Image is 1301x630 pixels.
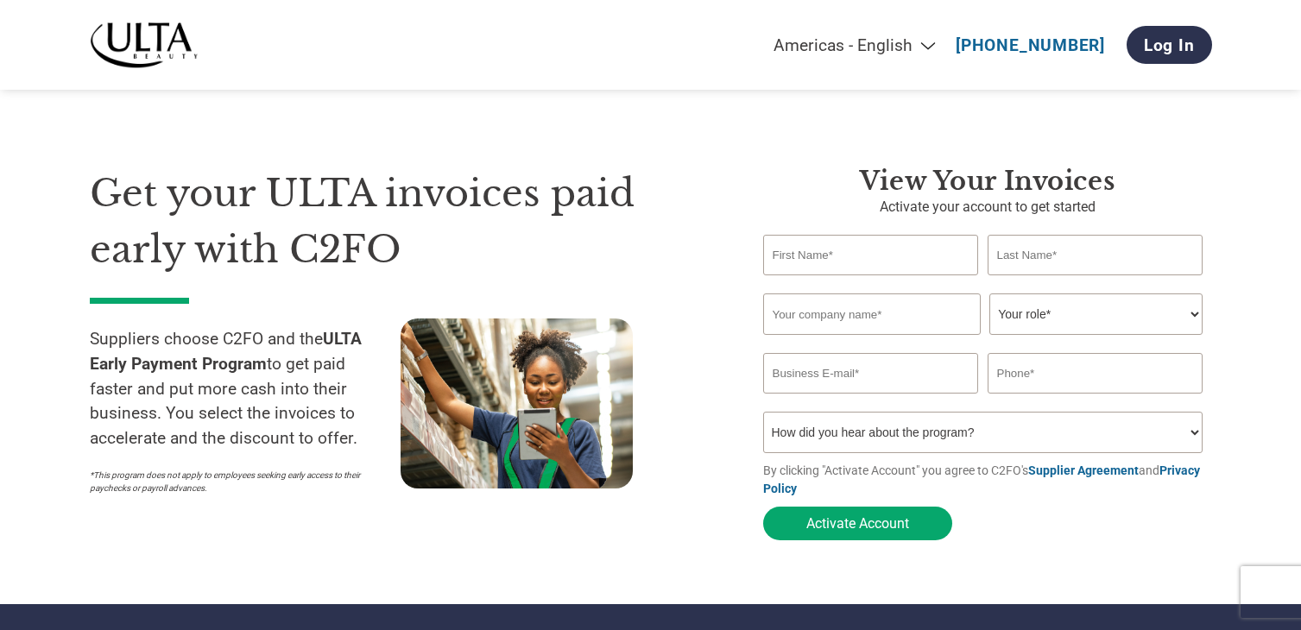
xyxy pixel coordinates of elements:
input: First Name* [763,235,979,275]
h1: Get your ULTA invoices paid early with C2FO [90,166,711,277]
select: Title/Role [989,293,1203,335]
input: Invalid Email format [763,353,979,394]
a: [PHONE_NUMBER] [956,35,1105,55]
div: Invalid first name or first name is too long [763,277,979,287]
img: ULTA [90,22,198,69]
a: Log In [1127,26,1212,64]
p: By clicking "Activate Account" you agree to C2FO's and [763,462,1212,498]
p: *This program does not apply to employees seeking early access to their paychecks or payroll adva... [90,469,383,495]
button: Activate Account [763,507,952,540]
input: Phone* [988,353,1203,394]
a: Supplier Agreement [1028,463,1139,477]
p: Activate your account to get started [763,197,1212,217]
input: Your company name* [763,293,981,335]
h3: View Your Invoices [763,166,1212,197]
p: Suppliers choose C2FO and the to get paid faster and put more cash into their business. You selec... [90,327,401,451]
div: Invalid company name or company name is too long [763,337,1203,346]
a: Privacy Policy [763,463,1200,495]
img: supply chain worker [401,318,633,488]
strong: ULTA Early Payment Program [90,329,362,374]
input: Last Name* [988,235,1203,275]
div: Inavlid Phone Number [988,395,1203,405]
div: Inavlid Email Address [763,395,979,405]
div: Invalid last name or last name is too long [988,277,1203,287]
